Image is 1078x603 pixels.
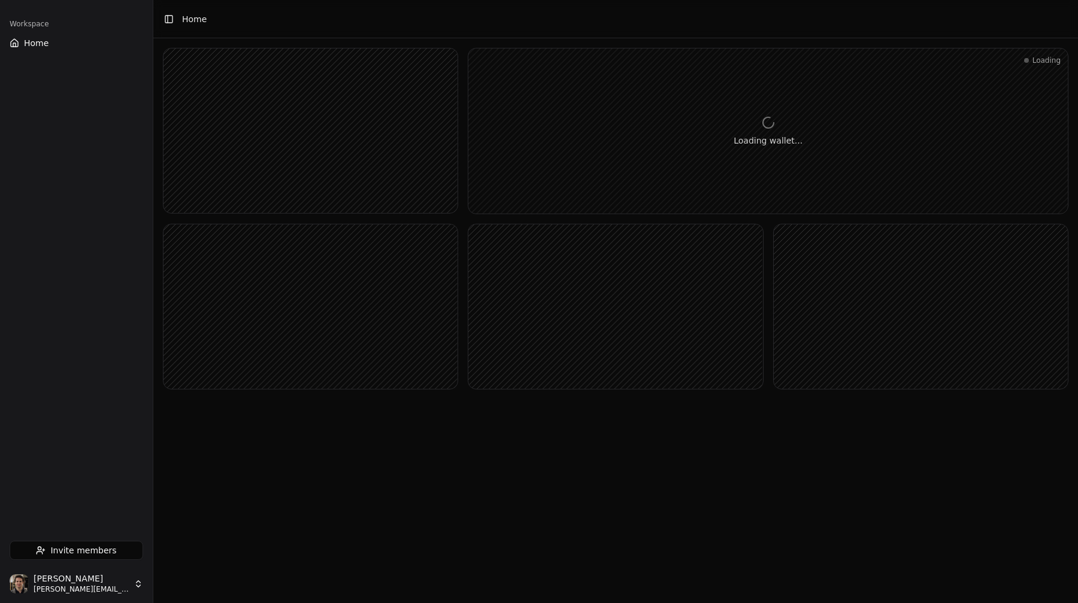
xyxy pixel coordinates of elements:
span: Home [24,37,49,49]
span: Home [182,13,207,25]
nav: breadcrumb [182,13,207,25]
div: Loading wallet... [734,135,803,147]
button: Jonathan Beurel[PERSON_NAME][PERSON_NAME][EMAIL_ADDRESS][DOMAIN_NAME] [5,569,148,598]
span: [PERSON_NAME][EMAIL_ADDRESS][DOMAIN_NAME] [34,584,129,594]
span: Invite members [50,544,116,556]
span: [PERSON_NAME] [34,574,129,584]
img: Jonathan Beurel [10,574,29,593]
button: Invite members [10,541,143,560]
button: Home [5,33,148,53]
div: Workspace [5,14,148,33]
